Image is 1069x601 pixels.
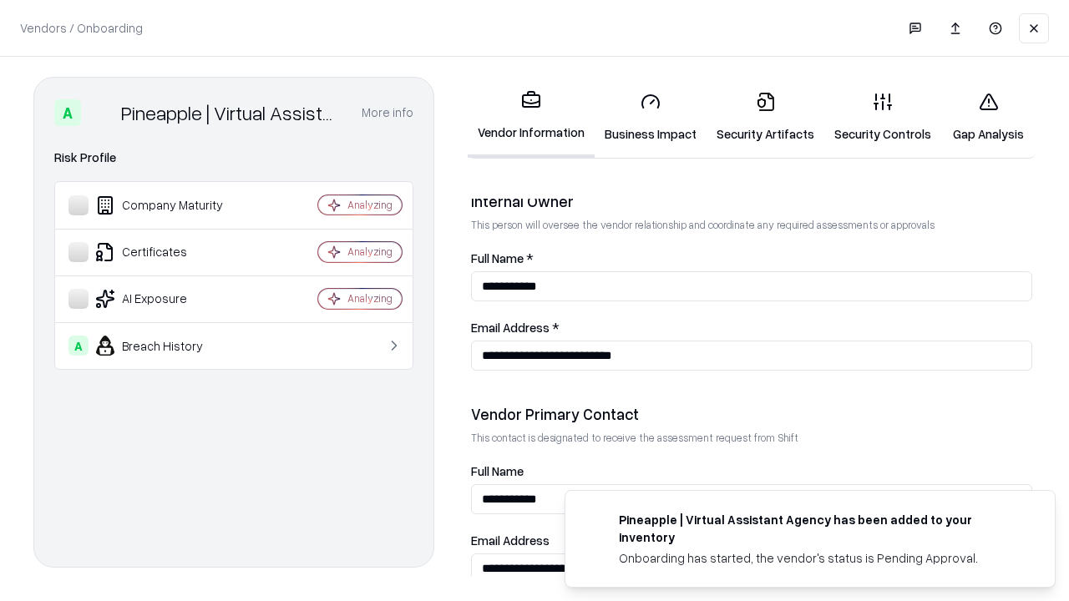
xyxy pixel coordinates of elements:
div: Breach History [68,336,268,356]
div: Pineapple | Virtual Assistant Agency [121,99,342,126]
a: Security Controls [824,78,941,156]
a: Vendor Information [468,77,595,158]
div: A [54,99,81,126]
a: Gap Analysis [941,78,1036,156]
div: Internal Owner [471,191,1032,211]
p: This contact is designated to receive the assessment request from Shift [471,431,1032,445]
div: Onboarding has started, the vendor's status is Pending Approval. [619,549,1015,567]
div: Pineapple | Virtual Assistant Agency has been added to your inventory [619,511,1015,546]
label: Email Address * [471,321,1032,334]
div: Analyzing [347,291,393,306]
button: More info [362,98,413,128]
a: Security Artifacts [707,78,824,156]
p: Vendors / Onboarding [20,19,143,37]
div: Certificates [68,242,268,262]
label: Full Name [471,465,1032,477]
div: A [68,336,89,356]
div: Company Maturity [68,195,268,215]
label: Email Address [471,534,1032,547]
div: AI Exposure [68,289,268,309]
div: Analyzing [347,245,393,259]
label: Full Name * [471,252,1032,265]
div: Risk Profile [54,148,413,168]
p: This person will oversee the vendor relationship and coordinate any required assessments or appro... [471,218,1032,232]
div: Analyzing [347,198,393,212]
a: Business Impact [595,78,707,156]
img: Pineapple | Virtual Assistant Agency [88,99,114,126]
div: Vendor Primary Contact [471,404,1032,424]
img: trypineapple.com [585,511,605,531]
